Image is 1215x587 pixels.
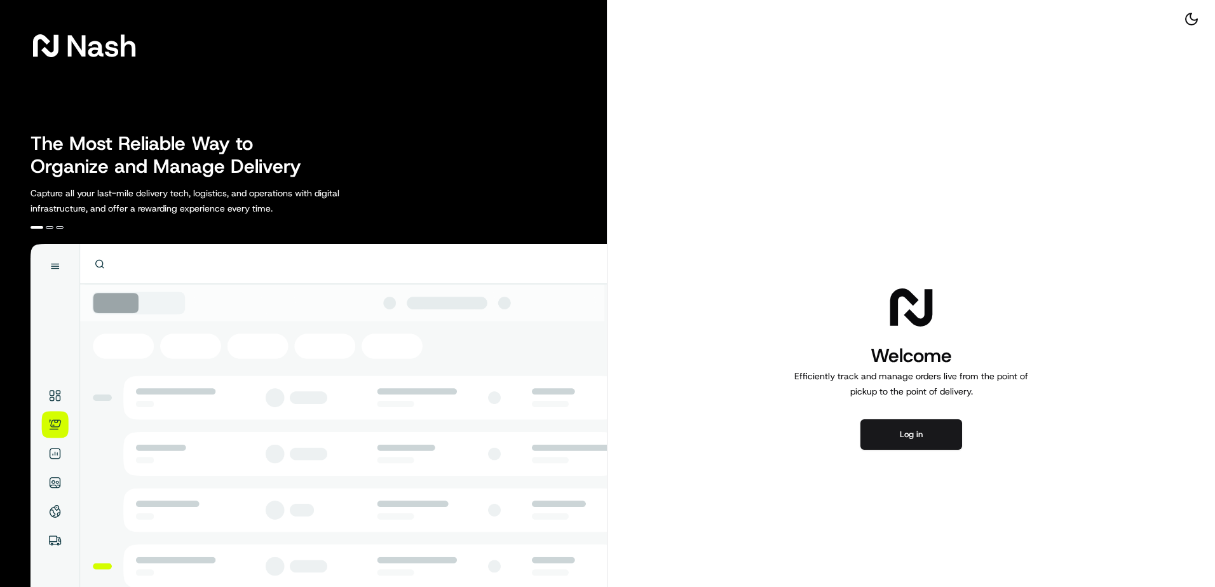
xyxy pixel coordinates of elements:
h1: Welcome [789,343,1033,368]
p: Capture all your last-mile delivery tech, logistics, and operations with digital infrastructure, ... [31,186,397,216]
span: Nash [66,33,137,58]
button: Log in [860,419,962,450]
p: Efficiently track and manage orders live from the point of pickup to the point of delivery. [789,368,1033,399]
h2: The Most Reliable Way to Organize and Manage Delivery [31,132,315,178]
